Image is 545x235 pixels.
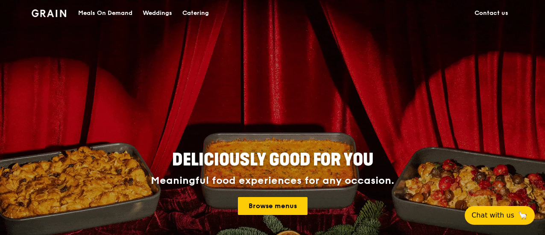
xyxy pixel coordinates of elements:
span: Deliciously good for you [172,150,373,170]
a: Catering [177,0,214,26]
span: 🦙 [518,210,528,220]
img: Grain [32,9,66,17]
a: Weddings [138,0,177,26]
div: Meals On Demand [78,0,132,26]
button: Chat with us🦙 [465,206,535,225]
div: Weddings [143,0,172,26]
div: Catering [182,0,209,26]
span: Chat with us [472,210,514,220]
a: Contact us [469,0,513,26]
a: Browse menus [238,197,308,215]
div: Meaningful food experiences for any occasion. [119,175,426,187]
